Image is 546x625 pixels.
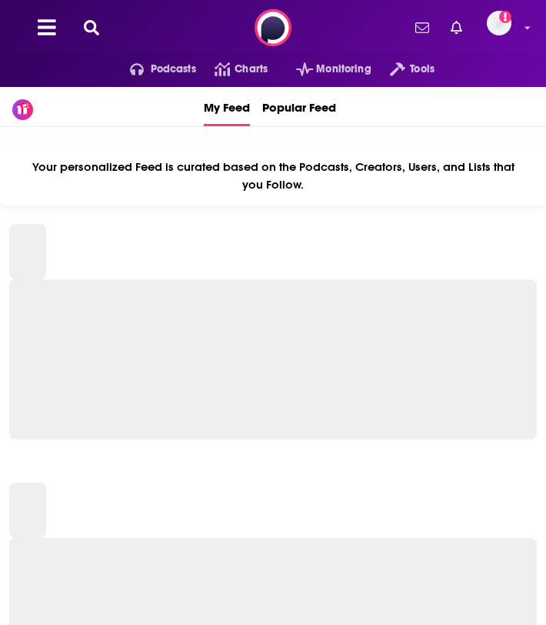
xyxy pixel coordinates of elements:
[262,87,336,126] a: Popular Feed
[204,90,250,124] span: My Feed
[235,58,268,80] span: Charts
[487,11,521,45] a: Logged in as kkitamorn
[262,90,336,124] span: Popular Feed
[316,58,371,80] span: Monitoring
[499,11,511,23] svg: Add a profile image
[487,11,511,35] span: Logged in as kkitamorn
[487,11,511,35] img: User Profile
[204,87,250,126] a: My Feed
[410,58,434,80] span: Tools
[409,15,435,41] a: Show notifications dropdown
[151,58,196,80] span: Podcasts
[278,57,371,82] button: open menu
[196,57,268,82] a: Charts
[255,9,291,46] img: Podchaser - Follow, Share and Rate Podcasts
[444,15,468,41] a: Show notifications dropdown
[371,57,434,82] button: open menu
[112,57,196,82] button: open menu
